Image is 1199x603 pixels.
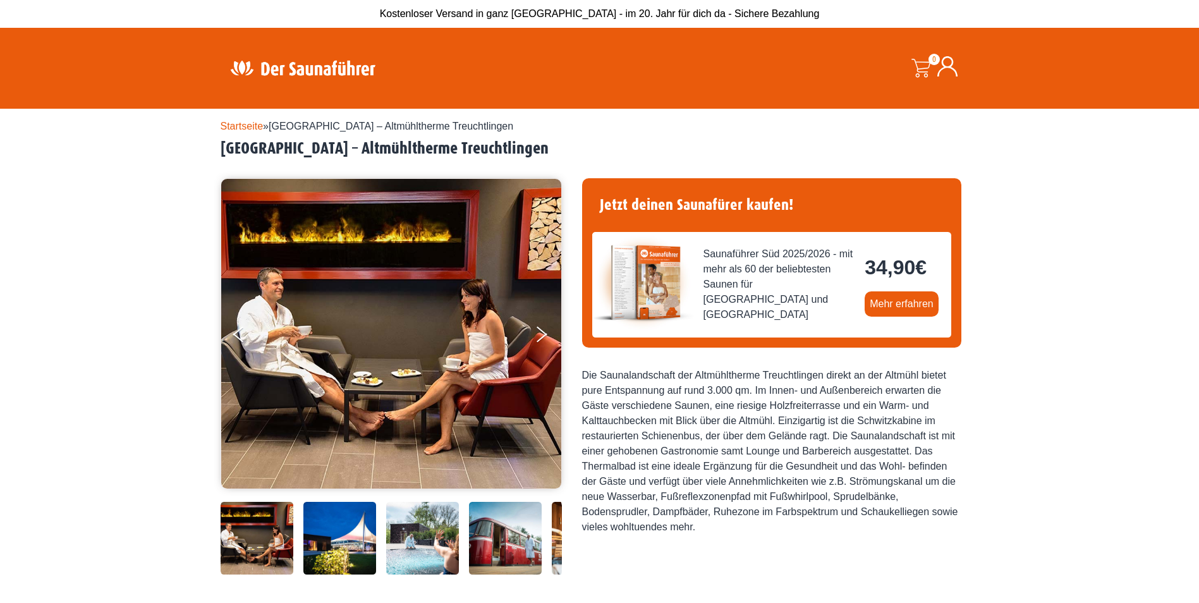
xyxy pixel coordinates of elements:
span: € [915,256,927,279]
h4: Jetzt deinen Saunafürer kaufen! [592,188,951,222]
button: Previous [233,321,265,353]
span: » [221,121,514,131]
span: [GEOGRAPHIC_DATA] – Altmühltherme Treuchtlingen [269,121,513,131]
span: 0 [928,54,940,65]
span: Saunaführer Süd 2025/2026 - mit mehr als 60 der beliebtesten Saunen für [GEOGRAPHIC_DATA] und [GE... [703,247,855,322]
bdi: 34,90 [865,256,927,279]
img: der-saunafuehrer-2025-sued.jpg [592,232,693,333]
a: Startseite [221,121,264,131]
button: Next [534,321,566,353]
h2: [GEOGRAPHIC_DATA] – Altmühltherme Treuchtlingen [221,139,979,159]
a: Mehr erfahren [865,291,939,317]
span: Kostenloser Versand in ganz [GEOGRAPHIC_DATA] - im 20. Jahr für dich da - Sichere Bezahlung [380,8,820,19]
div: Die Saunalandschaft der Altmühltherme Treuchtlingen direkt an der Altmühl bietet pure Entspannung... [582,368,961,535]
